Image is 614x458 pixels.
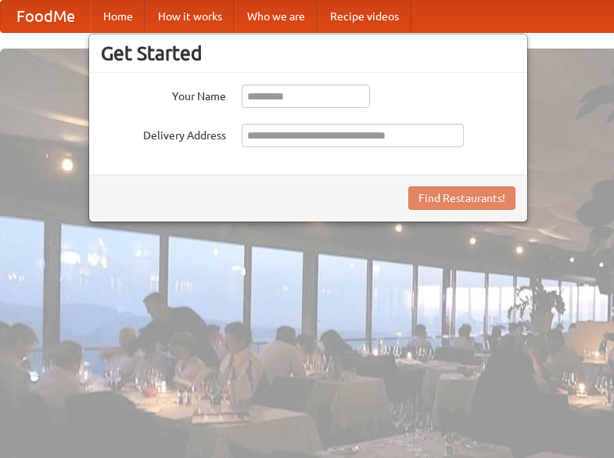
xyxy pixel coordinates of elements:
[101,85,226,104] label: Your Name
[101,124,226,143] label: Delivery Address
[318,1,411,32] a: Recipe videos
[145,1,235,32] a: How it works
[1,1,91,32] a: FoodMe
[408,186,515,210] button: Find Restaurants!
[235,1,318,32] a: Who we are
[91,1,145,32] a: Home
[101,41,515,65] h3: Get Started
